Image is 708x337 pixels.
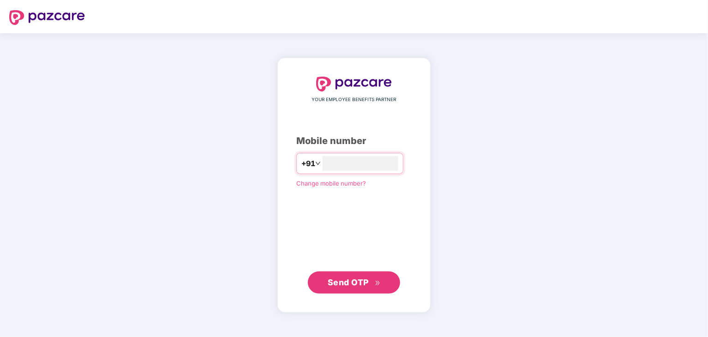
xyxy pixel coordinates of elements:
[315,161,321,166] span: down
[296,180,366,187] a: Change mobile number?
[296,134,412,148] div: Mobile number
[316,77,392,91] img: logo
[375,280,381,286] span: double-right
[328,277,369,287] span: Send OTP
[301,158,315,169] span: +91
[312,96,396,103] span: YOUR EMPLOYEE BENEFITS PARTNER
[308,271,400,294] button: Send OTPdouble-right
[9,10,85,25] img: logo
